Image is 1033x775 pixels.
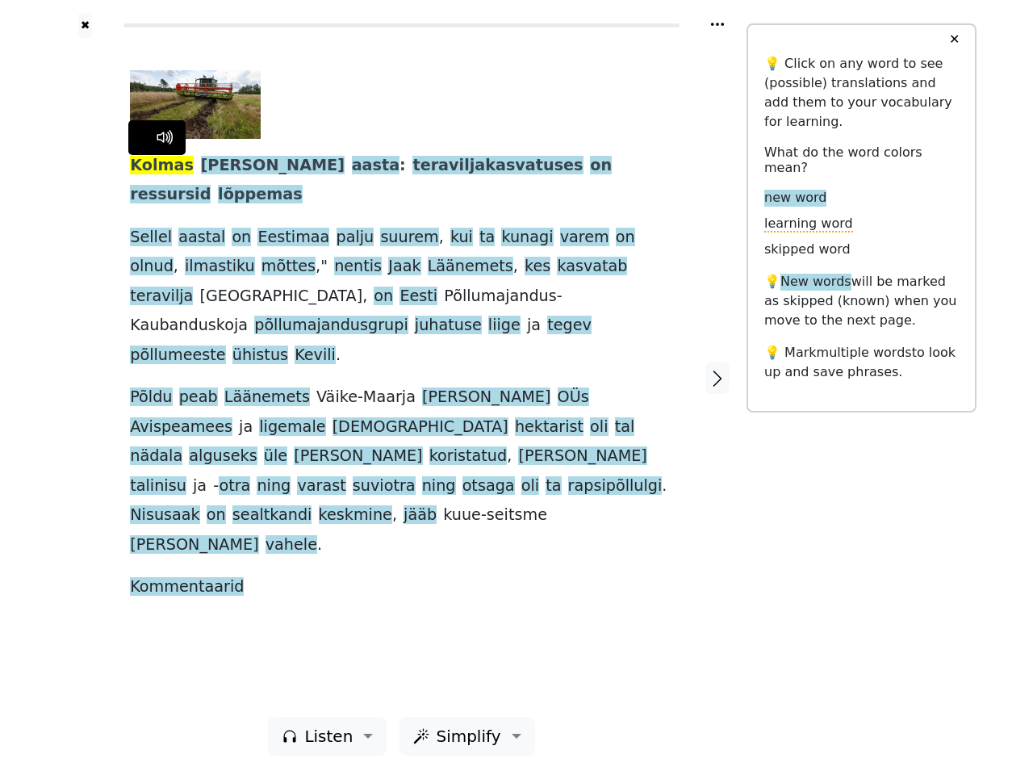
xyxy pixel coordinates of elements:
span: teraviljakasvatuses [412,156,583,176]
span: aasta [352,156,399,176]
span: nentis [334,257,382,277]
span: otsaga [462,476,515,496]
span: [PERSON_NAME] [422,387,550,408]
button: ✕ [939,25,969,54]
span: Kolmas [130,156,194,176]
span: Simplify [436,724,500,748]
span: varem [560,228,609,248]
span: ja [527,316,541,336]
span: . [662,476,667,496]
span: kunagi [501,228,553,248]
span: otra [219,476,250,496]
span: , [174,257,178,277]
span: mõttes [261,257,316,277]
span: kasvatab [557,257,627,277]
span: . [336,346,341,366]
span: , [362,287,367,307]
span: vahele [266,535,317,555]
span: Kommentaarid [130,577,244,597]
span: peab [179,387,218,408]
p: 💡 Click on any word to see (possible) translations and add them to your vocabulary for learning. [764,54,959,132]
span: New words [780,274,851,291]
span: lõppemas [218,185,303,205]
span: , [439,228,444,248]
span: Kevili [295,346,336,366]
span: suurem [380,228,438,248]
span: teravilja [130,287,193,307]
span: OÜs [558,387,589,408]
span: [PERSON_NAME] [294,446,422,467]
span: sealtkandi [232,505,312,526]
span: Nisusaak [130,505,199,526]
span: ta [546,476,561,496]
span: : [399,156,406,176]
span: oli [590,417,608,438]
span: juhatuse [415,316,482,336]
span: põllumeeste [130,346,225,366]
span: varast [297,476,345,496]
span: on [374,287,393,307]
span: ta [479,228,495,248]
span: hektarist [515,417,583,438]
span: Avispeamees [130,417,232,438]
span: on [207,505,226,526]
span: Eestimaa [257,228,329,248]
span: , [507,446,512,467]
span: ja [239,417,253,438]
span: üle [264,446,287,467]
span: jääb [404,505,437,526]
span: new word [764,190,826,207]
span: Läänemets [224,387,310,408]
span: ühistus [232,346,288,366]
button: ✖ [78,13,92,38]
span: [DEMOGRAPHIC_DATA] [332,417,508,438]
span: , [392,505,397,526]
button: Listen [268,717,387,756]
span: Väike-Maarja [316,387,416,408]
span: multiple words [817,345,912,360]
button: Simplify [399,717,534,756]
span: , [513,257,518,277]
span: on [616,228,635,248]
span: Listen [304,724,353,748]
span: [PERSON_NAME] [518,446,646,467]
span: põllumajandusgrupi [254,316,408,336]
span: Sellel [130,228,172,248]
span: ilmastiku [185,257,255,277]
img: 17105754t1h1b9d.jpg [130,70,261,139]
span: learning word [764,216,853,232]
span: nädala [130,446,182,467]
span: talinisu [130,476,186,496]
span: aastal [178,228,225,248]
span: ning [422,476,456,496]
span: kes [525,257,550,277]
span: [GEOGRAPHIC_DATA] [199,287,362,307]
span: Eesti [399,287,437,307]
span: Põldu [130,387,172,408]
span: - [213,476,219,496]
span: ja [193,476,207,496]
span: [PERSON_NAME] [201,156,345,176]
span: suviotra [353,476,416,496]
span: ligemale [259,417,325,438]
h6: What do the word colors mean? [764,145,959,175]
span: tal [615,417,635,438]
span: koristatud [429,446,508,467]
span: kui [450,228,473,248]
span: on [590,156,612,176]
span: skipped word [764,241,851,258]
span: keskmine [319,505,392,526]
span: palju [337,228,374,248]
p: 💡 will be marked as skipped (known) when you move to the next page. [764,272,959,330]
span: Jaak [388,257,420,277]
p: 💡 Mark to look up and save phrases. [764,343,959,382]
span: ressursid [130,185,211,205]
span: olnud [130,257,174,277]
span: liige [488,316,521,336]
span: alguseks [189,446,257,467]
span: Läänemets [428,257,513,277]
span: ning [257,476,291,496]
span: . [317,535,322,555]
span: rapsipõllulgi [568,476,663,496]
